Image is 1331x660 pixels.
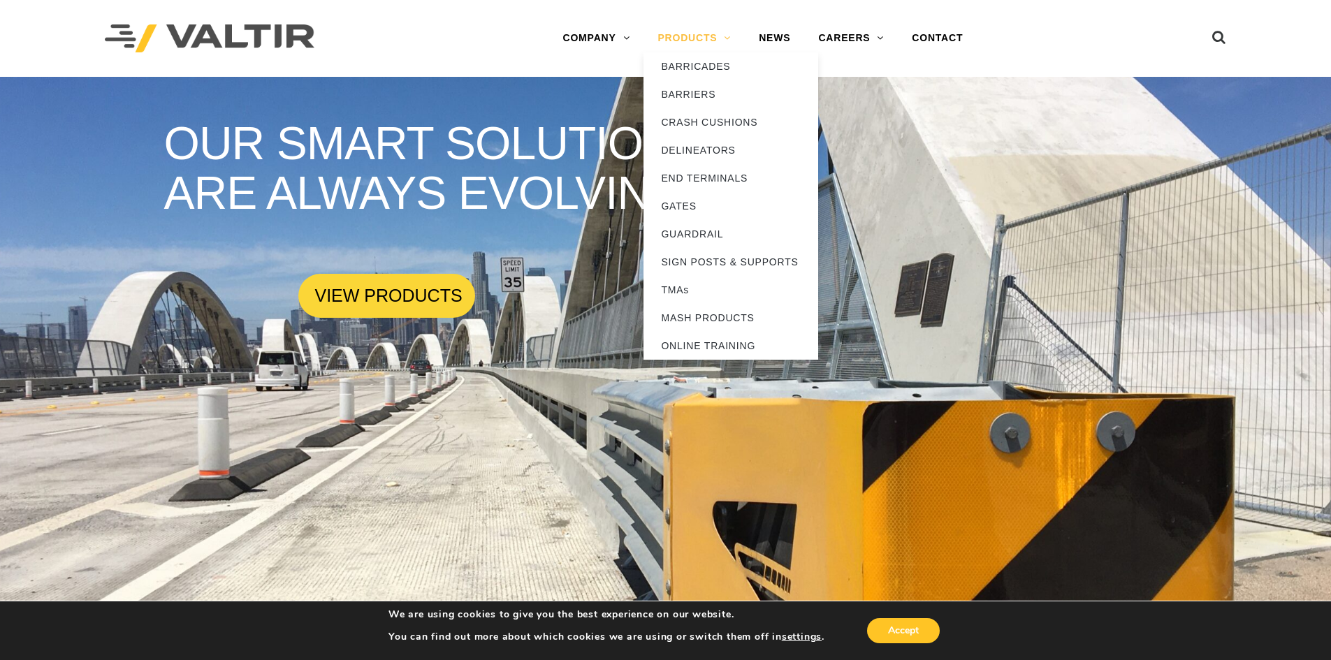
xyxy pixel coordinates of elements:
[643,24,745,52] a: PRODUCTS
[643,332,818,360] a: ONLINE TRAINING
[898,24,977,52] a: CONTACT
[867,618,940,643] button: Accept
[388,608,824,621] p: We are using cookies to give you the best experience on our website.
[164,119,761,219] rs-layer: OUR SMART SOLUTIONS ARE ALWAYS EVOLVING.
[643,136,818,164] a: DELINEATORS
[643,304,818,332] a: MASH PRODUCTS
[388,631,824,643] p: You can find out more about which cookies we are using or switch them off in .
[643,220,818,248] a: GUARDRAIL
[643,248,818,276] a: SIGN POSTS & SUPPORTS
[643,80,818,108] a: BARRIERS
[643,192,818,220] a: GATES
[782,631,822,643] button: settings
[298,274,475,318] a: VIEW PRODUCTS
[804,24,898,52] a: CAREERS
[643,164,818,192] a: END TERMINALS
[643,108,818,136] a: CRASH CUSHIONS
[548,24,643,52] a: COMPANY
[745,24,804,52] a: NEWS
[643,52,818,80] a: BARRICADES
[105,24,314,53] img: Valtir
[643,276,818,304] a: TMAs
